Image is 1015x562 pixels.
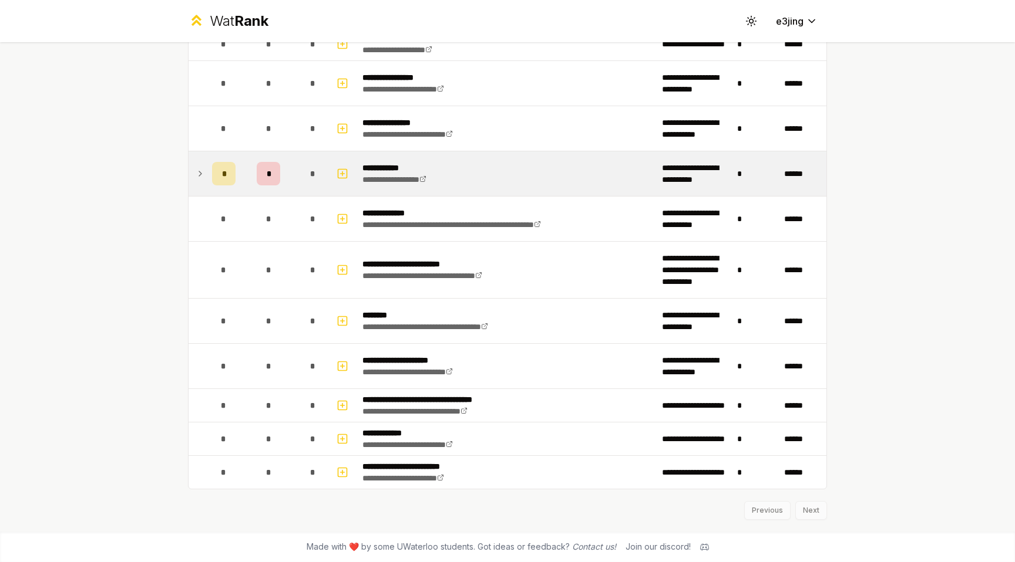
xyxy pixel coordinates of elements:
[307,541,616,553] span: Made with ❤️ by some UWaterloo students. Got ideas or feedback?
[572,541,616,551] a: Contact us!
[210,12,268,31] div: Wat
[626,541,691,553] div: Join our discord!
[776,14,804,28] span: e3jing
[767,11,827,32] button: e3jing
[234,12,268,29] span: Rank
[188,12,268,31] a: WatRank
